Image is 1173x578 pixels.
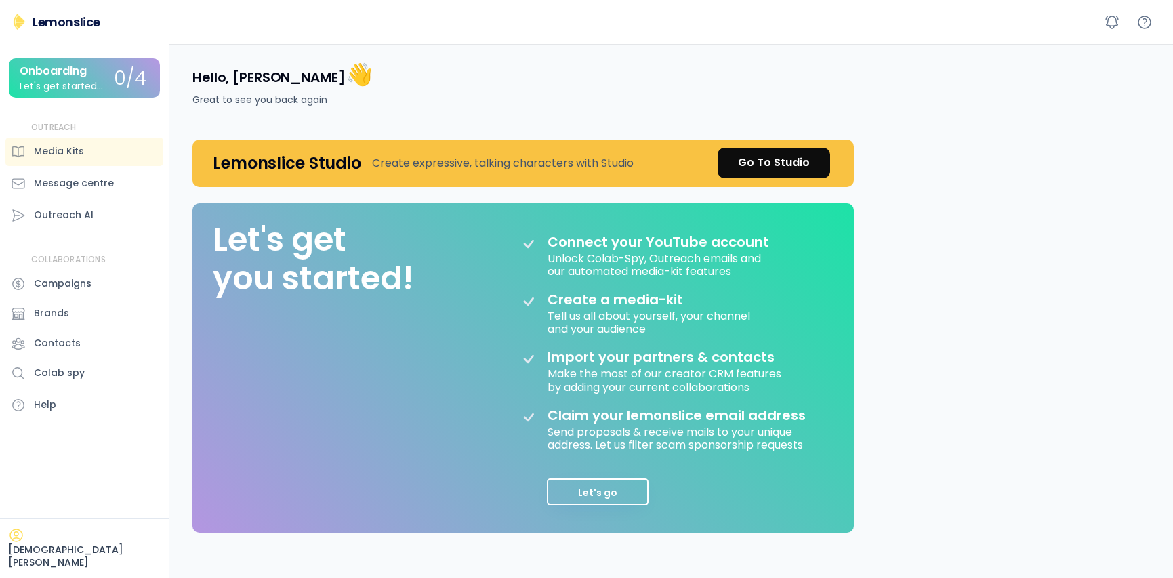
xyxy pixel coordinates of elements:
[372,155,634,171] div: Create expressive, talking characters with Studio
[34,336,81,350] div: Contacts
[11,14,27,30] img: Lemonslice
[213,152,361,173] h4: Lemonslice Studio
[34,366,85,380] div: Colab spy
[548,349,775,365] div: Import your partners & contacts
[548,291,717,308] div: Create a media-kit
[548,250,764,278] div: Unlock Colab-Spy, Outreach emails and our automated media-kit features
[548,365,784,393] div: Make the most of our creator CRM features by adding your current collaborations
[346,59,373,89] font: 👋
[192,60,372,89] h4: Hello, [PERSON_NAME]
[8,543,161,570] div: [DEMOGRAPHIC_DATA][PERSON_NAME]
[34,276,91,291] div: Campaigns
[34,398,56,412] div: Help
[547,478,649,505] button: Let's go
[34,208,94,222] div: Outreach AI
[34,176,114,190] div: Message centre
[548,234,769,250] div: Connect your YouTube account
[31,254,106,266] div: COLLABORATIONS
[20,65,87,77] div: Onboarding
[192,93,327,107] div: Great to see you back again
[20,81,103,91] div: Let's get started...
[548,424,819,451] div: Send proposals & receive mails to your unique address. Let us filter scam sponsorship requests
[738,154,810,171] div: Go To Studio
[114,68,146,89] div: 0/4
[548,407,806,424] div: Claim your lemonslice email address
[33,14,100,30] div: Lemonslice
[34,306,69,321] div: Brands
[548,308,753,335] div: Tell us all about yourself, your channel and your audience
[31,122,77,133] div: OUTREACH
[34,144,84,159] div: Media Kits
[718,148,830,178] a: Go To Studio
[213,220,413,298] div: Let's get you started!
